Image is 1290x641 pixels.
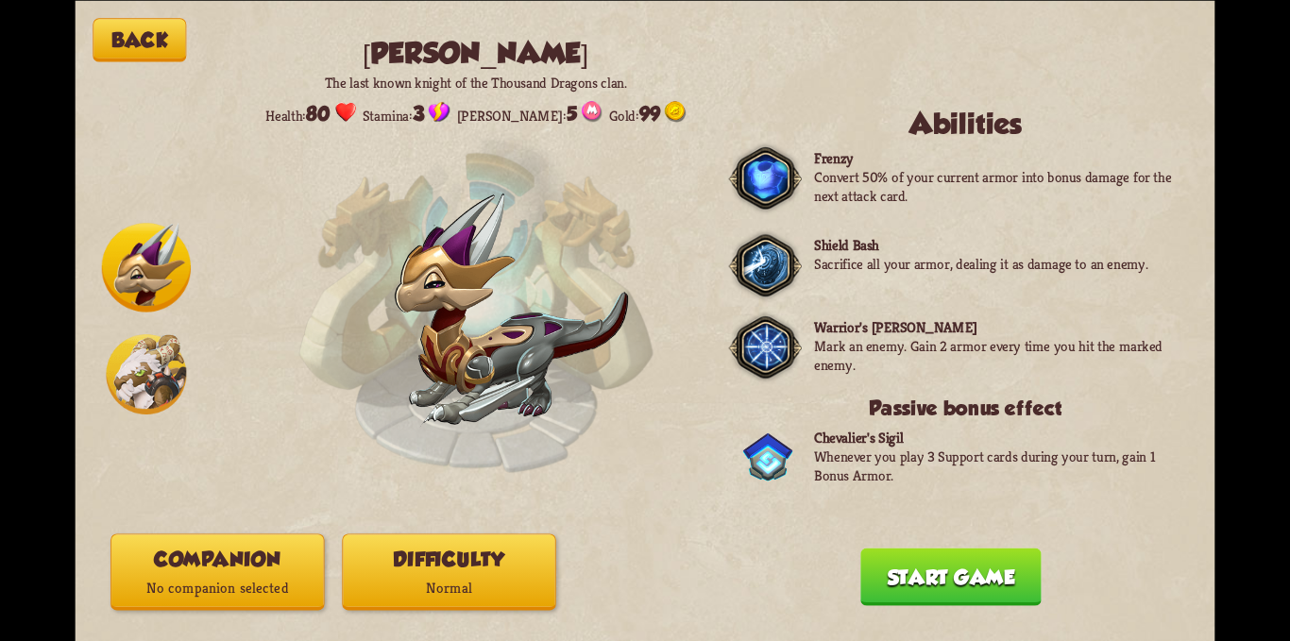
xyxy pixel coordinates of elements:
img: Stamina_Icon.png [429,101,450,123]
img: Dark_Frame.png [729,310,802,384]
div: Stamina: [363,101,450,125]
p: Sacrifice all your armor, dealing it as damage to an enemy. [814,255,1148,274]
img: Gold.png [665,101,687,123]
p: Shield Bash [814,236,1148,255]
span: 80 [306,102,330,126]
img: Chevalier_Dragon_Icon.png [102,223,191,312]
p: The last known knight of the Thousand Dragons clan. [262,73,689,92]
div: Gold: [609,101,687,125]
p: Chevalier's Sigil [814,429,1188,447]
p: Convert 50% of your current armor into bonus damage for the next attack card. [814,167,1188,205]
h3: Passive bonus effect [743,396,1189,420]
button: CompanionNo companion selected [110,533,324,610]
img: Mana_Points.png [582,101,603,123]
p: Frenzy [814,148,1188,167]
p: No companion selected [111,573,323,601]
div: [PERSON_NAME]: [457,101,603,125]
h2: [PERSON_NAME] [262,36,689,69]
img: ChevalierSigil.png [743,432,793,481]
p: Normal [343,573,554,601]
img: Chevalier_Dragon.png [396,194,627,428]
p: Whenever you play 3 Support cards during your turn, gain 1 Bonus Armor. [814,447,1188,484]
img: Heart.png [334,101,356,123]
button: Back [93,18,186,61]
span: 99 [639,102,661,126]
span: 3 [413,102,424,126]
img: Enchantment_Altar.png [297,125,653,481]
button: DifficultyNormal [342,533,555,610]
span: 5 [567,102,577,126]
p: Mark an enemy. Gain 2 armor every time you hit the marked enemy. [814,336,1188,374]
img: Barbarian_Dragon_Icon.png [106,334,186,414]
img: Chevalier_Dragon.png [395,193,629,429]
div: Health: [265,101,356,125]
p: Warrior's [PERSON_NAME] [814,318,1188,337]
img: Dark_Frame.png [729,141,802,215]
img: Dark_Frame.png [729,228,802,302]
button: Start game [860,548,1041,605]
h2: Abilities [743,107,1189,140]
